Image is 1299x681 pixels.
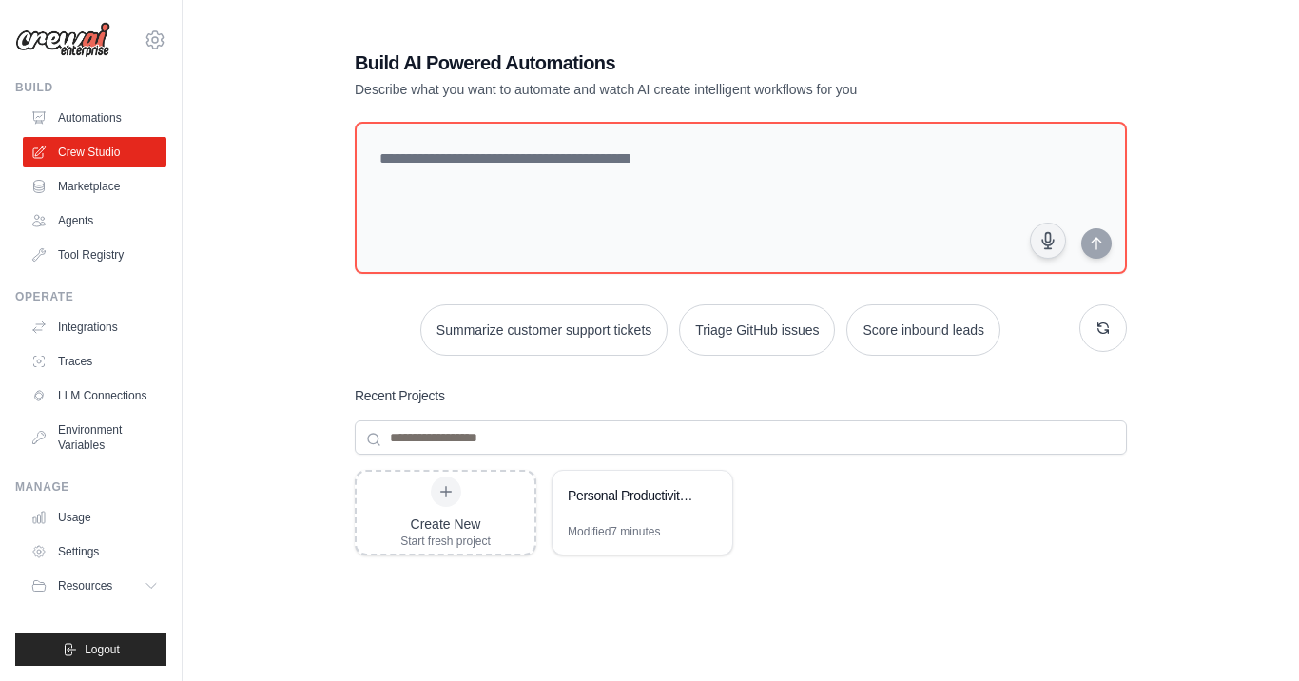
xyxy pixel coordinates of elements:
div: Operate [15,289,166,304]
button: Click to speak your automation idea [1030,223,1066,259]
div: Build [15,80,166,95]
div: Manage [15,479,166,495]
a: Marketplace [23,171,166,202]
button: Score inbound leads [846,304,1000,356]
span: Logout [85,642,120,657]
a: Integrations [23,312,166,342]
a: Traces [23,346,166,377]
h1: Build AI Powered Automations [355,49,994,76]
button: Resources [23,571,166,601]
img: Logo [15,22,110,58]
div: Start fresh project [400,534,491,549]
a: LLM Connections [23,380,166,411]
a: Environment Variables [23,415,166,460]
span: Resources [58,578,112,593]
div: Modified 7 minutes [568,524,660,539]
h3: Recent Projects [355,386,445,405]
a: Tool Registry [23,240,166,270]
div: Create New [400,515,491,534]
a: Automations [23,103,166,133]
p: Describe what you want to automate and watch AI create intelligent workflows for you [355,80,994,99]
a: Agents [23,205,166,236]
button: Summarize customer support tickets [420,304,668,356]
button: Triage GitHub issues [679,304,835,356]
div: Personal Productivity Manager [568,486,698,505]
a: Crew Studio [23,137,166,167]
a: Settings [23,536,166,567]
iframe: Chat Widget [1204,590,1299,681]
button: Get new suggestions [1079,304,1127,352]
button: Logout [15,633,166,666]
a: Usage [23,502,166,533]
